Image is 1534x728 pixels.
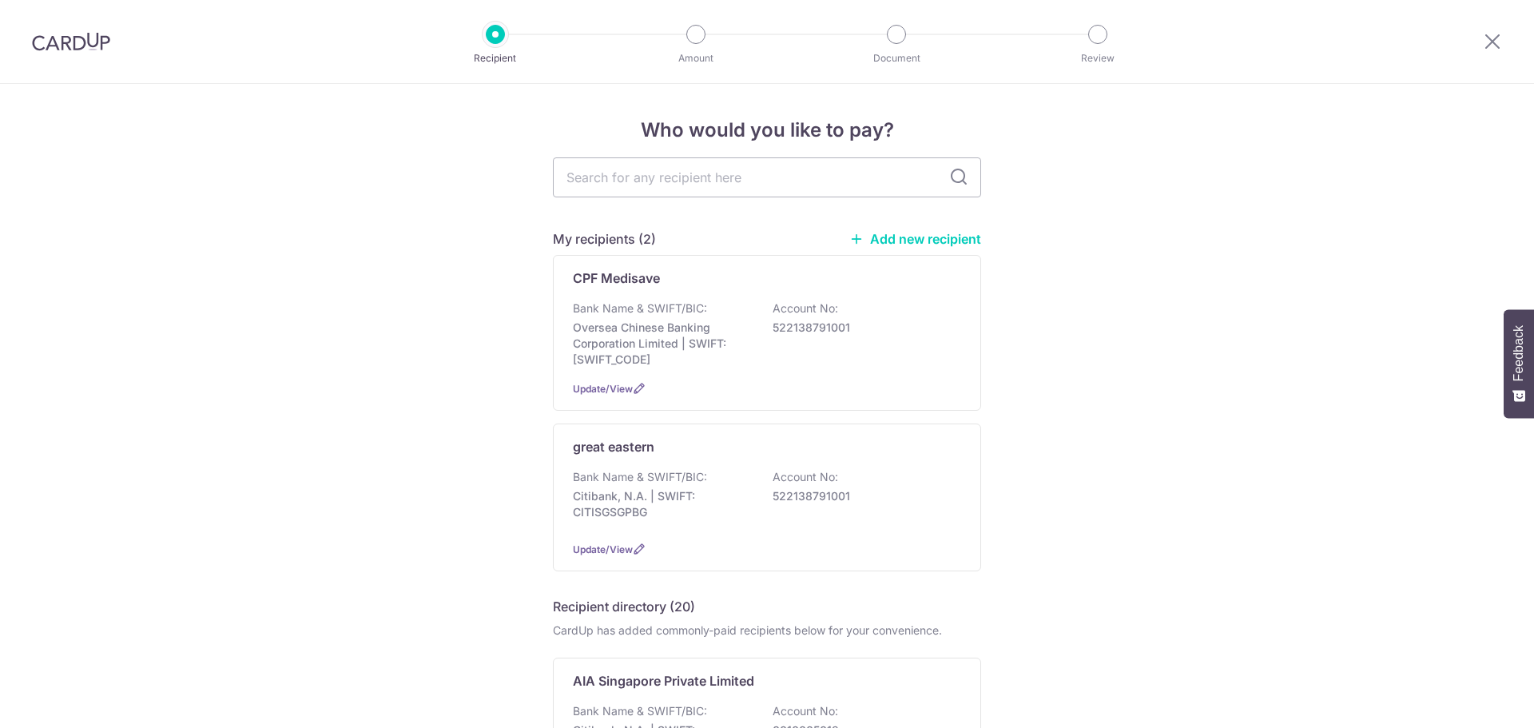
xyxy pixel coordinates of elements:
p: Bank Name & SWIFT/BIC: [573,300,707,316]
p: Bank Name & SWIFT/BIC: [573,469,707,485]
p: Citibank, N.A. | SWIFT: CITISGSGPBG [573,488,752,520]
p: Recipient [436,50,554,66]
a: Add new recipient [849,231,981,247]
h5: My recipients (2) [553,229,656,249]
a: Update/View [573,543,633,555]
p: great eastern [573,437,654,456]
span: Feedback [1512,325,1526,381]
p: Amount [637,50,755,66]
h4: Who would you like to pay? [553,116,981,145]
p: AIA Singapore Private Limited [573,671,754,690]
p: Account No: [773,703,838,719]
iframe: Opens a widget where you can find more information [1432,680,1518,720]
a: Update/View [573,383,633,395]
p: Review [1039,50,1157,66]
p: Bank Name & SWIFT/BIC: [573,703,707,719]
p: Oversea Chinese Banking Corporation Limited | SWIFT: [SWIFT_CODE] [573,320,752,368]
div: CardUp has added commonly-paid recipients below for your convenience. [553,623,981,638]
p: 522138791001 [773,488,952,504]
p: 522138791001 [773,320,952,336]
p: Account No: [773,469,838,485]
h5: Recipient directory (20) [553,597,695,616]
p: Document [837,50,956,66]
button: Feedback - Show survey [1504,309,1534,418]
p: CPF Medisave [573,269,660,288]
p: Account No: [773,300,838,316]
img: CardUp [32,32,110,51]
input: Search for any recipient here [553,157,981,197]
